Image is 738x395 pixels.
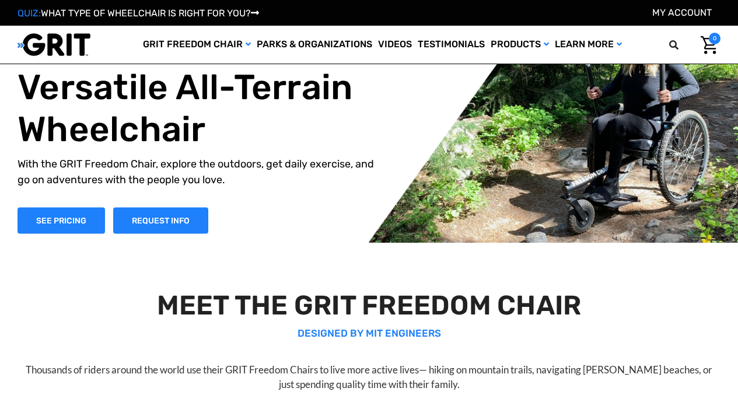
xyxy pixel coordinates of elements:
a: Shop Now [18,207,105,233]
span: QUIZ: [18,8,41,19]
a: Products [488,26,552,64]
p: DESIGNED BY MIT ENGINEERS [19,326,720,341]
input: Search [674,33,692,57]
p: With the GRIT Freedom Chair, explore the outdoors, get daily exercise, and go on adventures with ... [18,156,378,187]
img: Cart [701,36,718,54]
img: GRIT All-Terrain Wheelchair and Mobility Equipment [18,33,90,57]
h1: The World's Most Versatile All-Terrain Wheelchair [18,24,378,150]
a: QUIZ:WHAT TYPE OF WHEELCHAIR IS RIGHT FOR YOU? [18,8,259,19]
a: Diapositive n° 1, Request Information [113,207,208,233]
a: Testimonials [415,26,488,64]
a: Videos [375,26,415,64]
span: 0 [709,33,720,44]
a: Parks & Organizations [254,26,375,64]
a: Compte [652,7,712,18]
p: Thousands of riders around the world use their GRIT Freedom Chairs to live more active lives— hik... [19,362,720,392]
h2: MEET THE GRIT FREEDOM CHAIR [19,289,720,321]
a: GRIT Freedom Chair [140,26,254,64]
a: Learn More [552,26,625,64]
a: Panier avec 0 article [692,33,720,57]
